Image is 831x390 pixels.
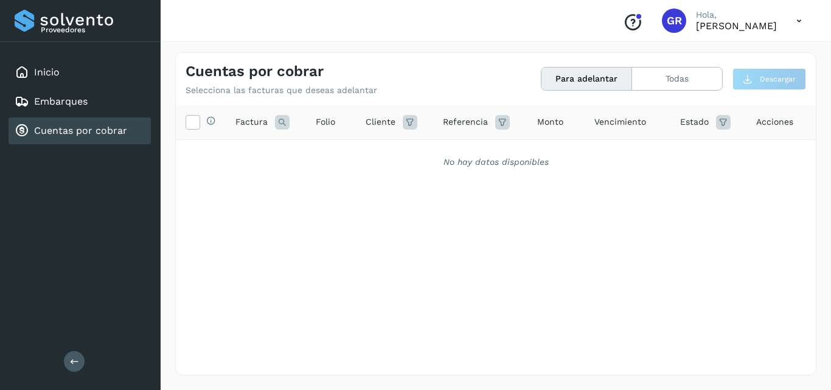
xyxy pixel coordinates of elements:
p: GILBERTO RODRIGUEZ ARANDA [696,20,777,32]
div: Inicio [9,59,151,86]
span: Descargar [760,74,796,85]
span: Folio [316,116,335,128]
div: Embarques [9,88,151,115]
button: Todas [632,68,722,90]
span: Factura [235,116,268,128]
button: Para adelantar [541,68,632,90]
span: Vencimiento [594,116,646,128]
div: No hay datos disponibles [192,156,800,169]
p: Proveedores [41,26,146,34]
a: Embarques [34,96,88,107]
span: Acciones [756,116,793,128]
h4: Cuentas por cobrar [186,63,324,80]
span: Monto [537,116,563,128]
span: Estado [680,116,709,128]
p: Hola, [696,10,777,20]
div: Cuentas por cobrar [9,117,151,144]
button: Descargar [732,68,806,90]
span: Referencia [443,116,488,128]
a: Cuentas por cobrar [34,125,127,136]
span: Cliente [366,116,395,128]
a: Inicio [34,66,60,78]
p: Selecciona las facturas que deseas adelantar [186,85,377,96]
